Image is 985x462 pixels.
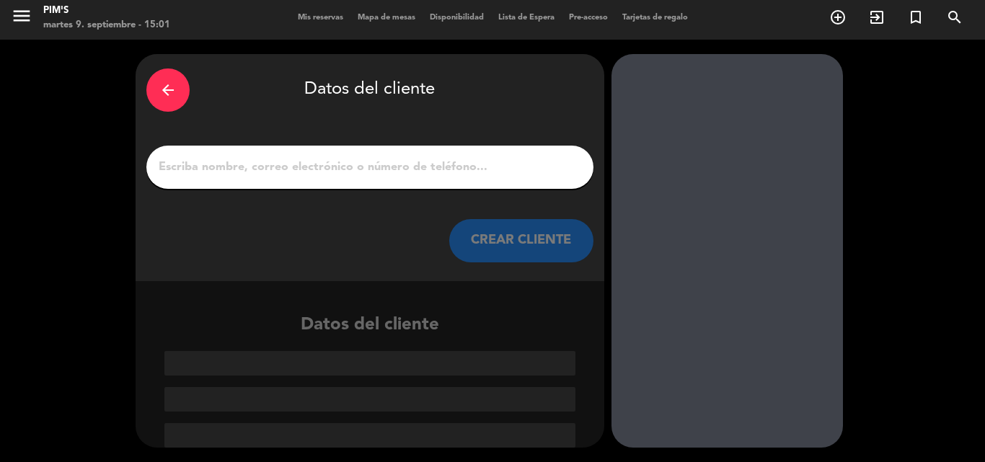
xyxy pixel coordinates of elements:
[868,9,885,26] i: exit_to_app
[136,311,604,448] div: Datos del cliente
[491,14,562,22] span: Lista de Espera
[946,9,963,26] i: search
[449,219,593,262] button: CREAR CLIENTE
[907,9,924,26] i: turned_in_not
[829,9,847,26] i: add_circle_outline
[350,14,423,22] span: Mapa de mesas
[291,14,350,22] span: Mis reservas
[43,18,170,32] div: martes 9. septiembre - 15:01
[146,65,593,115] div: Datos del cliente
[11,5,32,32] button: menu
[157,157,583,177] input: Escriba nombre, correo electrónico o número de teléfono...
[43,4,170,18] div: Pim's
[11,5,32,27] i: menu
[159,81,177,99] i: arrow_back
[562,14,615,22] span: Pre-acceso
[423,14,491,22] span: Disponibilidad
[615,14,695,22] span: Tarjetas de regalo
